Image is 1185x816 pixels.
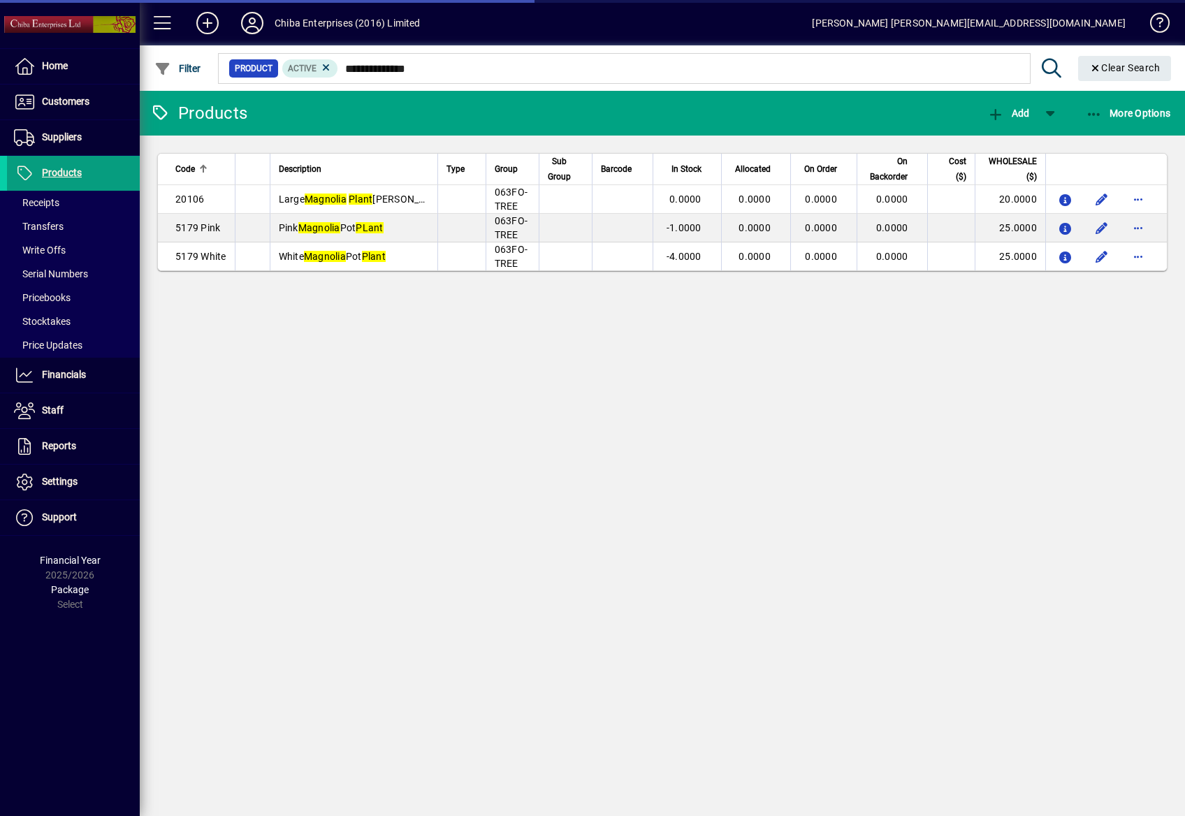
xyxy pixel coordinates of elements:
[356,222,383,233] em: PLant
[1091,245,1113,268] button: Edit
[548,154,583,184] div: Sub Group
[975,242,1045,270] td: 25.0000
[175,222,220,233] span: 5179 Pink
[805,251,837,262] span: 0.0000
[7,465,140,500] a: Settings
[1140,3,1168,48] a: Knowledge Base
[279,161,321,177] span: Description
[14,197,59,208] span: Receipts
[42,405,64,416] span: Staff
[805,194,837,205] span: 0.0000
[14,221,64,232] span: Transfers
[298,222,340,233] em: Magnolia
[288,64,317,73] span: Active
[7,309,140,333] a: Stocktakes
[1127,188,1149,210] button: More options
[230,10,275,36] button: Profile
[282,59,338,78] mat-chip: Activation Status: Active
[275,12,421,34] div: Chiba Enterprises (2016) Limited
[14,245,66,256] span: Write Offs
[495,215,528,240] span: 063FO-TREE
[305,194,347,205] em: Magnolia
[984,101,1033,126] button: Add
[7,429,140,464] a: Reports
[446,161,465,177] span: Type
[804,161,837,177] span: On Order
[7,262,140,286] a: Serial Numbers
[42,511,77,523] span: Support
[812,12,1126,34] div: [PERSON_NAME] [PERSON_NAME][EMAIL_ADDRESS][DOMAIN_NAME]
[1078,56,1172,81] button: Clear
[1082,101,1175,126] button: More Options
[154,63,201,74] span: Filter
[7,120,140,155] a: Suppliers
[662,161,714,177] div: In Stock
[40,555,101,566] span: Financial Year
[669,194,701,205] span: 0.0000
[175,161,226,177] div: Code
[279,251,386,262] span: White Pot
[235,61,272,75] span: Product
[14,292,71,303] span: Pricebooks
[42,131,82,143] span: Suppliers
[876,194,908,205] span: 0.0000
[7,49,140,84] a: Home
[667,222,701,233] span: -1.0000
[349,194,372,205] em: Plant
[866,154,920,184] div: On Backorder
[151,56,205,81] button: Filter
[304,251,346,262] em: Magnolia
[7,358,140,393] a: Financials
[735,161,771,177] span: Allocated
[671,161,701,177] span: In Stock
[1091,188,1113,210] button: Edit
[739,251,771,262] span: 0.0000
[7,393,140,428] a: Staff
[984,154,1037,184] span: WHOLESALE ($)
[150,102,247,124] div: Products
[185,10,230,36] button: Add
[14,340,82,351] span: Price Updates
[362,251,386,262] em: Plant
[7,238,140,262] a: Write Offs
[42,96,89,107] span: Customers
[495,161,530,177] div: Group
[1089,62,1161,73] span: Clear Search
[51,584,89,595] span: Package
[279,222,384,233] span: Pink Pot
[667,251,701,262] span: -4.0000
[1127,217,1149,239] button: More options
[866,154,908,184] span: On Backorder
[495,244,528,269] span: 063FO-TREE
[739,194,771,205] span: 0.0000
[7,500,140,535] a: Support
[987,108,1029,119] span: Add
[739,222,771,233] span: 0.0000
[975,214,1045,242] td: 25.0000
[7,191,140,214] a: Receipts
[175,251,226,262] span: 5179 White
[975,185,1045,214] td: 20.0000
[7,286,140,309] a: Pricebooks
[279,161,429,177] div: Description
[730,161,783,177] div: Allocated
[14,268,88,279] span: Serial Numbers
[446,161,477,177] div: Type
[42,440,76,451] span: Reports
[175,161,195,177] span: Code
[14,316,71,327] span: Stocktakes
[495,187,528,212] span: 063FO-TREE
[279,194,538,205] span: Large [PERSON_NAME] with cream flowers
[495,161,518,177] span: Group
[42,476,78,487] span: Settings
[876,251,908,262] span: 0.0000
[876,222,908,233] span: 0.0000
[601,161,644,177] div: Barcode
[7,214,140,238] a: Transfers
[805,222,837,233] span: 0.0000
[799,161,850,177] div: On Order
[1091,217,1113,239] button: Edit
[42,369,86,380] span: Financials
[7,333,140,357] a: Price Updates
[175,194,204,205] span: 20106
